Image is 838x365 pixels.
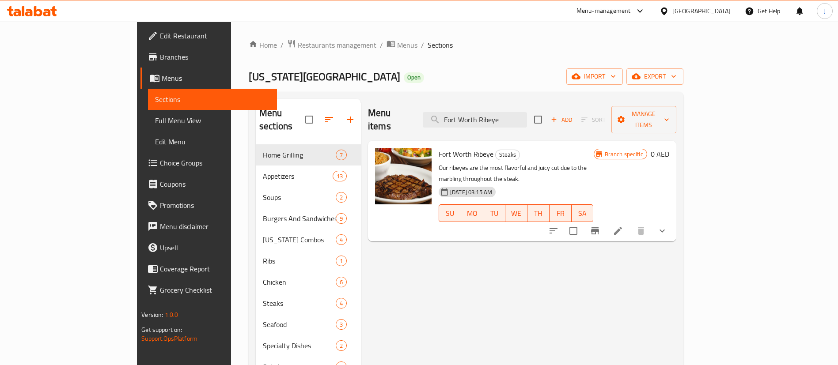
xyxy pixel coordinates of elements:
[576,113,611,127] span: Select section first
[564,222,583,240] span: Select to update
[140,25,277,46] a: Edit Restaurant
[531,207,546,220] span: TH
[140,258,277,279] a: Coverage Report
[140,68,277,89] a: Menus
[249,39,683,51] nav: breadcrumb
[256,144,361,166] div: Home Grilling7
[263,277,336,287] span: Chicken
[160,242,270,253] span: Upsell
[141,333,197,344] a: Support.OpsPlatform
[368,106,412,133] h2: Menu items
[483,204,505,222] button: TU
[140,46,277,68] a: Branches
[611,106,676,133] button: Manage items
[651,148,669,160] h6: 0 AED
[263,171,333,181] span: Appetizers
[256,229,361,250] div: [US_STATE] Combos4
[155,115,270,126] span: Full Menu View
[155,94,270,105] span: Sections
[263,213,336,224] div: Burgers And Sandwiches
[160,200,270,211] span: Promotions
[618,109,669,131] span: Manage items
[140,216,277,237] a: Menu disclaimer
[141,324,182,335] span: Get support on:
[421,40,424,50] li: /
[249,67,400,87] span: [US_STATE][GEOGRAPHIC_DATA]
[447,188,496,196] span: [DATE] 03:15 AM
[336,150,347,160] div: items
[652,220,673,241] button: show more
[336,234,347,245] div: items
[259,106,305,133] h2: Menu sections
[160,285,270,295] span: Grocery Checklist
[547,113,576,127] span: Add item
[496,150,519,160] span: Steaks
[575,207,590,220] span: SA
[148,110,277,131] a: Full Menu View
[439,147,493,161] span: Fort Worth Ribeye
[573,71,616,82] span: import
[160,30,270,41] span: Edit Restaurant
[630,220,652,241] button: delete
[336,340,347,351] div: items
[256,208,361,229] div: Burgers And Sandwiches9
[336,151,346,159] span: 7
[140,195,277,216] a: Promotions
[256,271,361,293] div: Chicken6
[140,173,277,195] a: Coupons
[613,226,623,236] a: Edit menu item
[140,152,277,173] a: Choice Groups
[140,279,277,301] a: Grocery Checklist
[300,110,319,129] span: Select all sections
[529,110,547,129] span: Select section
[495,150,520,160] div: Steaks
[439,204,461,222] button: SU
[550,204,572,222] button: FR
[263,234,336,245] div: Texas Combos
[319,109,340,130] span: Sort sections
[527,204,550,222] button: TH
[287,39,376,51] a: Restaurants management
[672,6,731,16] div: [GEOGRAPHIC_DATA]
[336,277,347,287] div: items
[160,158,270,168] span: Choice Groups
[256,314,361,335] div: Seafood3
[263,256,336,266] span: Ribs
[336,236,346,244] span: 4
[263,298,336,309] div: Steaks
[160,221,270,232] span: Menu disclaimer
[256,187,361,208] div: Soups2
[428,40,453,50] span: Sections
[461,204,483,222] button: MO
[165,309,178,320] span: 1.0.0
[336,342,346,350] span: 2
[336,213,347,224] div: items
[547,113,576,127] button: Add
[572,204,594,222] button: SA
[333,171,347,181] div: items
[263,150,336,160] div: Home Grilling
[263,319,336,330] span: Seafood
[333,172,346,181] span: 13
[336,193,346,202] span: 2
[148,89,277,110] a: Sections
[256,335,361,356] div: Specialty Dishes2
[443,207,458,220] span: SU
[550,115,573,125] span: Add
[160,179,270,189] span: Coupons
[601,150,647,158] span: Branch specific
[543,220,564,241] button: sort-choices
[160,52,270,62] span: Branches
[375,148,432,204] img: Fort Worth Ribeye
[263,340,336,351] span: Specialty Dishes
[336,257,346,265] span: 1
[148,131,277,152] a: Edit Menu
[256,293,361,314] div: Steaks4
[404,72,424,83] div: Open
[298,40,376,50] span: Restaurants management
[336,214,346,223] span: 9
[505,204,527,222] button: WE
[263,192,336,203] span: Soups
[566,68,623,85] button: import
